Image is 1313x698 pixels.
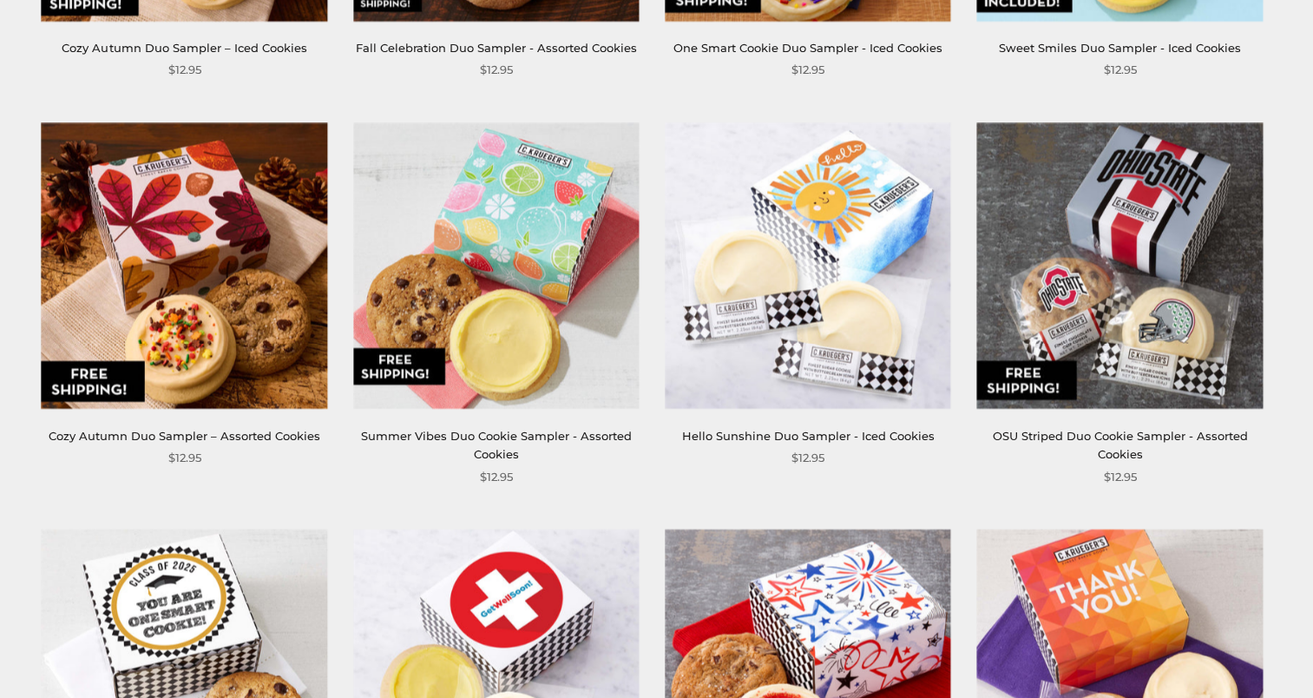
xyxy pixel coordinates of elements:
a: One Smart Cookie Duo Sampler - Iced Cookies [673,41,942,55]
span: $12.95 [167,448,200,466]
span: $12.95 [480,61,513,79]
span: $12.95 [1103,61,1136,79]
img: Cozy Autumn Duo Sampler – Assorted Cookies [42,122,327,408]
a: Cozy Autumn Duo Sampler – Assorted Cookies [49,428,320,442]
a: Fall Celebration Duo Sampler - Assorted Cookies [356,41,637,55]
span: $12.95 [1103,467,1136,485]
span: $12.95 [791,448,824,466]
span: $12.95 [167,61,200,79]
a: OSU Striped Duo Cookie Sampler - Assorted Cookies [992,428,1247,460]
a: Cozy Autumn Duo Sampler – Iced Cookies [62,41,306,55]
img: OSU Striped Duo Cookie Sampler - Assorted Cookies [977,122,1263,408]
a: Hello Sunshine Duo Sampler - Iced Cookies [682,428,935,442]
span: $12.95 [791,61,824,79]
iframe: Sign Up via Text for Offers [14,632,180,684]
img: Summer Vibes Duo Cookie Sampler - Assorted Cookies [353,122,639,408]
a: Sweet Smiles Duo Sampler - Iced Cookies [999,41,1241,55]
img: Hello Sunshine Duo Sampler - Iced Cookies [665,122,950,408]
a: Summer Vibes Duo Cookie Sampler - Assorted Cookies [361,428,632,460]
span: $12.95 [480,467,513,485]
